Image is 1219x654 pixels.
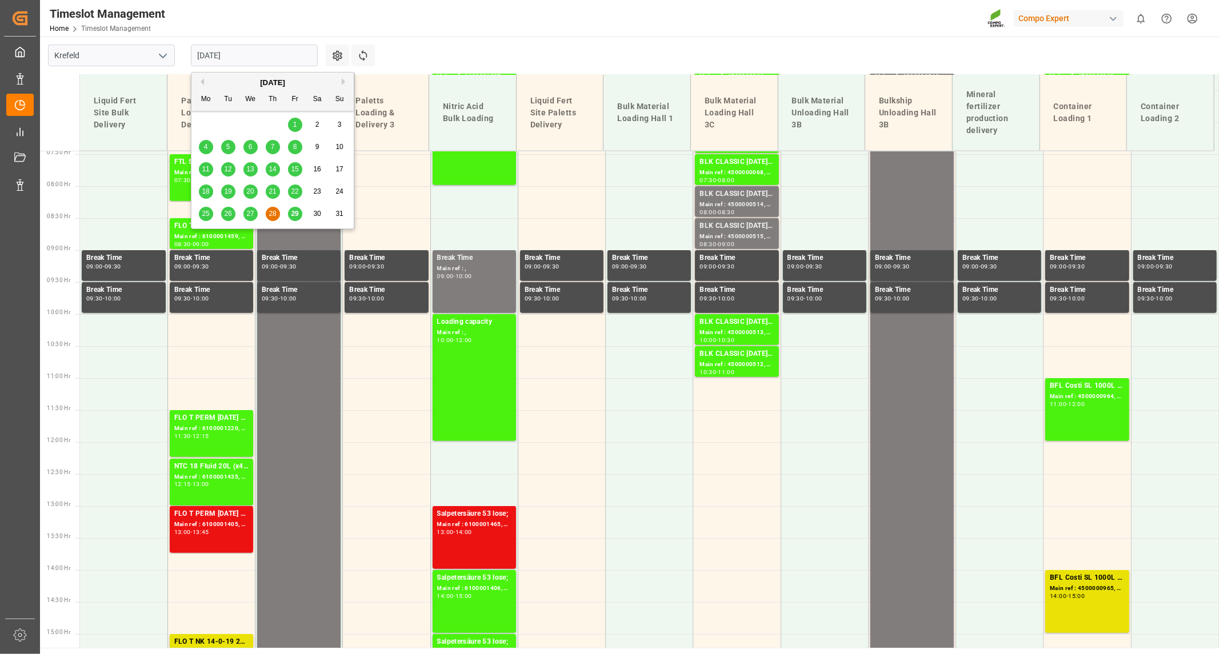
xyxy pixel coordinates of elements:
[333,118,347,132] div: Choose Sunday, August 3rd, 2025
[315,143,319,151] span: 9
[177,90,245,135] div: Paletts Loading & Delivery 1
[221,93,235,107] div: Tu
[1066,402,1068,407] div: -
[249,143,253,151] span: 6
[174,412,249,424] div: FLO T PERM [DATE] 25kg (x40) INT;
[1069,264,1085,269] div: 09:30
[47,597,70,603] span: 14:30 Hr
[191,242,193,247] div: -
[333,184,347,199] div: Choose Sunday, August 24th, 2025
[310,184,325,199] div: Choose Saturday, August 23rd, 2025
[243,140,258,154] div: Choose Wednesday, August 6th, 2025
[174,482,191,487] div: 12:15
[1138,284,1212,296] div: Break Time
[806,264,822,269] div: 09:30
[700,252,774,264] div: Break Time
[269,187,276,195] span: 21
[262,252,336,264] div: Break Time
[199,93,213,107] div: Mo
[716,338,718,343] div: -
[174,434,191,439] div: 11:30
[525,252,599,264] div: Break Time
[262,296,278,301] div: 09:30
[47,405,70,411] span: 11:30 Hr
[174,157,249,168] div: FTL S NK 8-0-24 25kg (x40) INT;FLO T PERM [DATE] 25kg (x40) INT;SUPER FLO T Turf BS 20kg (x50) IN...
[174,252,249,264] div: Break Time
[525,284,599,296] div: Break Time
[1050,593,1066,599] div: 14:00
[293,121,297,129] span: 1
[700,338,716,343] div: 10:00
[50,25,69,33] a: Home
[437,636,511,648] div: Salpetersäure 53 lose;
[266,140,280,154] div: Choose Thursday, August 7th, 2025
[47,245,70,251] span: 09:00 Hr
[612,296,629,301] div: 09:30
[349,252,423,264] div: Break Time
[195,114,351,225] div: month 2025-08
[288,140,302,154] div: Choose Friday, August 8th, 2025
[351,90,419,135] div: Paletts Loading & Delivery 3
[174,284,249,296] div: Break Time
[788,90,856,135] div: Bulk Material Unloading Hall 3B
[246,210,254,218] span: 27
[1050,392,1124,402] div: Main ref : 4500000964, 2000000357;
[700,220,774,232] div: BLK CLASSIC [DATE]+3+TE BULK;
[630,296,647,301] div: 10:00
[700,316,774,328] div: BLK CLASSIC [DATE]+3+TE BULK;
[174,636,249,648] div: FLO T NK 14-0-19 25kg (x40) INT;FLO T PERM [DATE] 25kg (x40) INT;SUPER FLO T Turf BS 20kg (x50) I...
[269,165,276,173] span: 14
[335,165,343,173] span: 17
[875,252,949,264] div: Break Time
[700,178,716,183] div: 07:30
[86,284,161,296] div: Break Time
[806,296,822,301] div: 10:00
[291,210,298,218] span: 29
[700,157,774,168] div: BLK CLASSIC [DATE]+3+TE BULK;
[700,264,716,269] div: 09:00
[718,210,734,215] div: 08:30
[310,93,325,107] div: Sa
[1050,296,1066,301] div: 09:30
[1050,252,1124,264] div: Break Time
[266,162,280,176] div: Choose Thursday, August 14th, 2025
[1069,402,1085,407] div: 12:00
[262,284,336,296] div: Break Time
[893,264,910,269] div: 09:30
[700,284,774,296] div: Break Time
[47,181,70,187] span: 08:00 Hr
[342,78,349,85] button: Next Month
[437,593,454,599] div: 14:00
[455,338,472,343] div: 12:00
[1138,296,1154,301] div: 09:30
[630,264,647,269] div: 09:30
[892,296,893,301] div: -
[174,296,191,301] div: 09:30
[962,84,1030,141] div: Mineral fertilizer production delivery
[86,296,103,301] div: 09:30
[333,162,347,176] div: Choose Sunday, August 17th, 2025
[437,264,511,274] div: Main ref : ,
[243,207,258,221] div: Choose Wednesday, August 27th, 2025
[266,93,280,107] div: Th
[716,264,718,269] div: -
[438,96,507,129] div: Nitric Acid Bulk Loading
[700,90,769,135] div: Bulk Material Loading Hall 3C
[716,296,718,301] div: -
[47,629,70,635] span: 15:00 Hr
[174,520,249,529] div: Main ref : 6100001405, 2000001220;
[700,200,774,210] div: Main ref : 4500000514, 2000000417;
[338,121,342,129] span: 3
[1049,96,1118,129] div: Container Loading 1
[288,184,302,199] div: Choose Friday, August 22nd, 2025
[174,168,249,178] div: Main ref : 6100001230, 2000000946;
[191,45,318,66] input: DD.MM.YYYY
[874,90,943,135] div: Bulkship Unloading Hall 3B
[700,328,774,338] div: Main ref : 4500000513, 2000000417;
[47,277,70,283] span: 09:30 Hr
[1014,7,1128,29] button: Compo Expert
[243,93,258,107] div: We
[280,296,297,301] div: 10:00
[243,184,258,199] div: Choose Wednesday, August 20th, 2025
[700,360,774,370] div: Main ref : 4500000512, 2000000417;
